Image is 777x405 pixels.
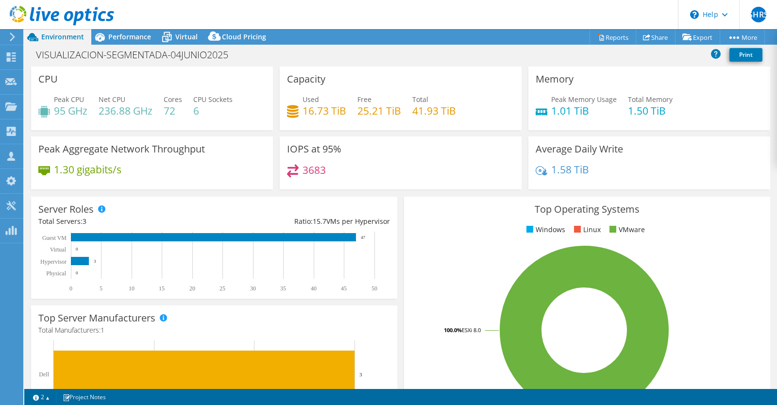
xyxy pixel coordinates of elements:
[303,95,319,104] span: Used
[38,313,155,323] h3: Top Server Manufacturers
[164,105,182,116] h4: 72
[551,105,617,116] h4: 1.01 TiB
[412,95,428,104] span: Total
[54,164,121,175] h4: 1.30 gigabits/s
[40,258,67,265] text: Hypervisor
[99,105,152,116] h4: 236.88 GHz
[41,32,84,41] span: Environment
[159,285,165,292] text: 15
[357,105,401,116] h4: 25.21 TiB
[42,235,67,241] text: Guest VM
[628,105,673,116] h4: 1.50 TiB
[411,204,763,215] h3: Top Operating Systems
[38,204,94,215] h3: Server Roles
[129,285,135,292] text: 10
[524,224,565,235] li: Windows
[690,10,699,19] svg: \n
[287,74,325,84] h3: Capacity
[357,95,372,104] span: Free
[32,50,243,60] h1: VISUALIZACION-SEGMENTADA-04JUNIO2025
[26,391,56,403] a: 2
[536,74,574,84] h3: Memory
[38,216,214,227] div: Total Servers:
[54,105,87,116] h4: 95 GHz
[39,371,49,378] text: Dell
[83,217,86,226] span: 3
[94,259,96,264] text: 3
[311,285,317,292] text: 40
[46,270,66,277] text: Physical
[54,95,84,104] span: Peak CPU
[56,391,113,403] a: Project Notes
[628,95,673,104] span: Total Memory
[412,105,456,116] h4: 41.93 TiB
[220,285,225,292] text: 25
[214,216,390,227] div: Ratio: VMs per Hypervisor
[313,217,326,226] span: 15.7
[108,32,151,41] span: Performance
[551,95,617,104] span: Peak Memory Usage
[287,144,341,154] h3: IOPS at 95%
[222,32,266,41] span: Cloud Pricing
[76,270,78,275] text: 0
[101,325,104,335] span: 1
[38,325,390,336] h4: Total Manufacturers:
[38,144,205,154] h3: Peak Aggregate Network Throughput
[607,224,645,235] li: VMware
[303,105,346,116] h4: 16.73 TiB
[751,7,766,22] span: SHRS
[193,95,233,104] span: CPU Sockets
[76,247,78,252] text: 0
[590,30,636,45] a: Reports
[164,95,182,104] span: Cores
[100,285,102,292] text: 5
[536,144,623,154] h3: Average Daily Write
[193,105,233,116] h4: 6
[280,285,286,292] text: 35
[38,74,58,84] h3: CPU
[636,30,676,45] a: Share
[462,326,481,334] tspan: ESXi 8.0
[551,164,589,175] h4: 1.58 TiB
[189,285,195,292] text: 20
[359,371,362,377] text: 3
[341,285,347,292] text: 45
[99,95,125,104] span: Net CPU
[675,30,720,45] a: Export
[303,165,326,175] h4: 3683
[175,32,198,41] span: Virtual
[729,48,762,62] a: Print
[50,246,67,253] text: Virtual
[361,235,366,240] text: 47
[444,326,462,334] tspan: 100.0%
[250,285,256,292] text: 30
[720,30,765,45] a: More
[69,285,72,292] text: 0
[372,285,377,292] text: 50
[572,224,601,235] li: Linux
